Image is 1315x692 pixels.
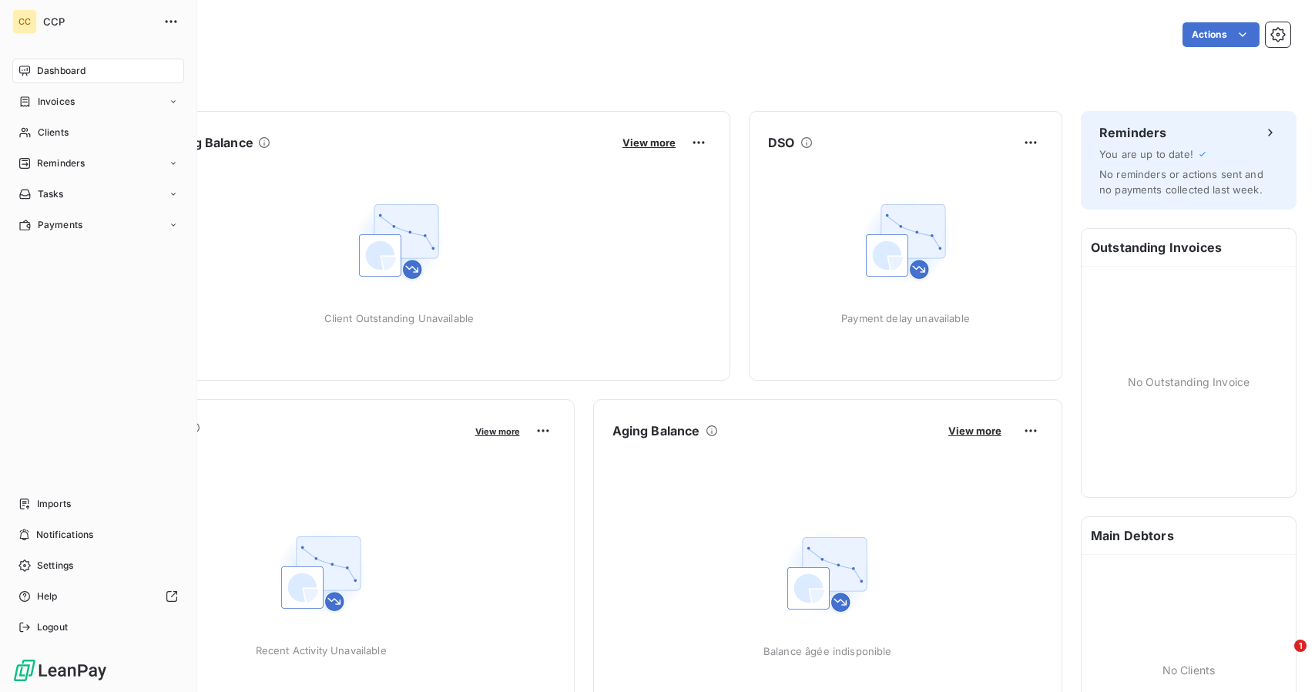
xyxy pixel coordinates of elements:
span: Dashboard [37,64,86,78]
span: Reminders [37,156,85,170]
span: Logout [37,620,68,634]
span: No reminders or actions sent and no payments collected last week. [1099,168,1263,196]
span: Balance âgée indisponible [763,645,892,657]
button: View more [471,424,525,438]
span: CCP [43,15,154,28]
span: View more [948,425,1001,437]
button: View more [618,136,680,149]
img: Empty state [778,525,877,623]
span: Monthly Revenue [87,437,465,453]
span: Client Outstanding Unavailable [324,312,475,324]
span: 1 [1294,640,1307,652]
span: Settings [37,559,73,573]
h6: Outstanding Invoices [1082,229,1296,266]
img: Empty state [350,192,448,291]
h6: Aging Balance [612,422,700,440]
span: Notifications [36,528,93,542]
h6: DSO [768,133,794,152]
img: Logo LeanPay [12,658,108,683]
span: Imports [37,497,71,511]
img: Empty state [857,192,955,291]
span: Clients [38,126,69,139]
button: View more [944,424,1006,438]
span: Payments [38,218,82,232]
h6: Main Debtors [1082,517,1296,554]
h6: Reminders [1099,123,1166,142]
span: Help [37,590,58,603]
span: No Clients [1162,662,1216,678]
span: No Outstanding Invoice [1128,374,1250,390]
img: Empty state [272,524,371,623]
span: Invoices [38,95,75,109]
a: Help [12,584,184,609]
span: View more [622,136,676,149]
span: Payment delay unavailable [841,312,970,324]
span: Tasks [38,187,64,201]
span: View more [475,426,520,437]
span: You are up to date! [1099,148,1193,160]
span: Recent Activity Unavailable [256,644,387,657]
iframe: Intercom live chat [1263,640,1300,677]
div: CC [12,9,37,34]
button: Actions [1182,22,1260,47]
